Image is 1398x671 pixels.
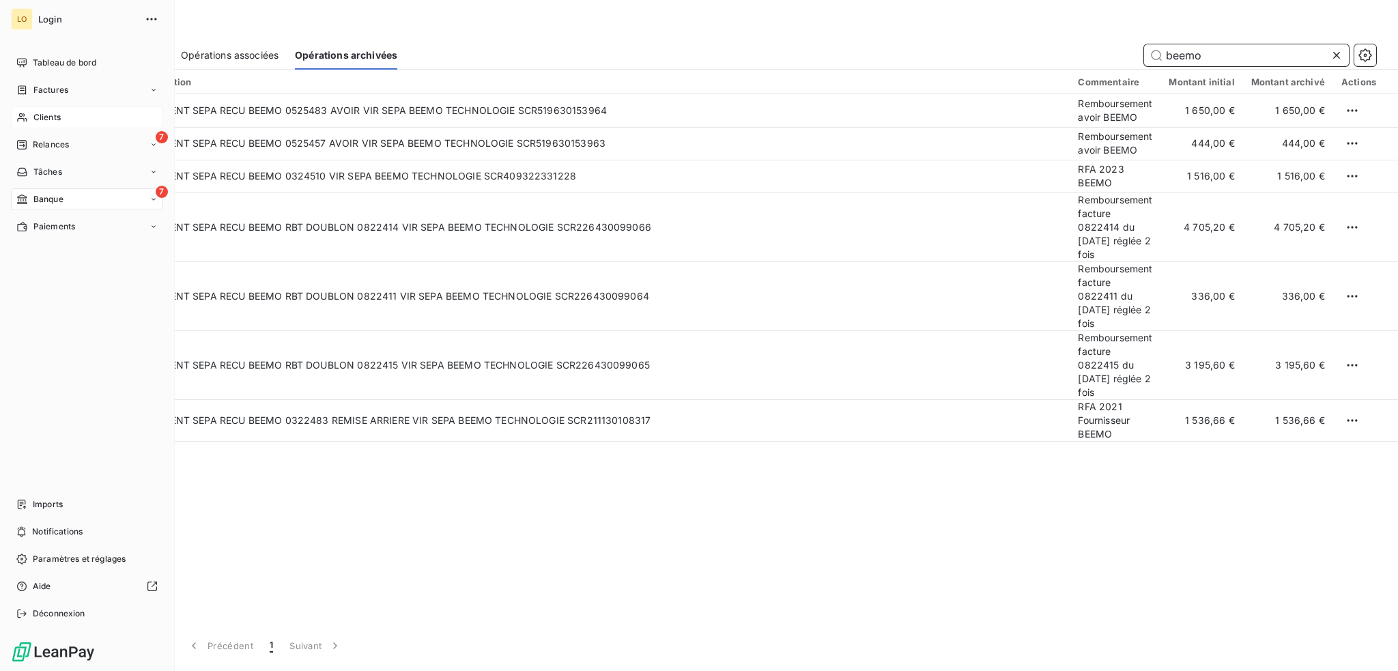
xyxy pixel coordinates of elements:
[33,580,51,593] span: Aide
[33,193,63,205] span: Banque
[156,186,168,198] span: 7
[32,526,83,538] span: Notifications
[132,94,1070,127] td: VIREMENT SEPA RECU BEEMO 0525483 AVOIR VIR SEPA BEEMO TECHNOLOGIE SCR519630153964
[38,14,137,25] span: Login
[1160,94,1242,127] td: 1 650,00 €
[1251,76,1325,87] div: Montant archivé
[1243,261,1333,330] td: 336,00 €
[33,111,61,124] span: Clients
[1070,94,1160,127] td: Remboursement avoir BEEMO
[281,631,350,660] button: Suivant
[1070,192,1160,261] td: Remboursement facture 0822414 du [DATE] réglée 2 fois
[1243,399,1333,441] td: 1 536,66 €
[181,48,279,62] span: Opérations associées
[1070,330,1160,399] td: Remboursement facture 0822415 du [DATE] réglée 2 fois
[33,498,63,511] span: Imports
[261,631,281,660] button: 1
[179,631,261,660] button: Précédent
[1160,261,1242,330] td: 336,00 €
[1243,127,1333,160] td: 444,00 €
[132,330,1070,399] td: VIREMENT SEPA RECU BEEMO RBT DOUBLON 0822415 VIR SEPA BEEMO TECHNOLOGIE SCR226430099065
[1243,94,1333,127] td: 1 650,00 €
[1169,76,1234,87] div: Montant initial
[140,76,1062,87] div: Description
[132,127,1070,160] td: VIREMENT SEPA RECU BEEMO 0525457 AVOIR VIR SEPA BEEMO TECHNOLOGIE SCR519630153963
[1160,127,1242,160] td: 444,00 €
[1160,399,1242,441] td: 1 536,66 €
[1341,76,1376,87] div: Actions
[33,57,96,69] span: Tableau de bord
[1070,160,1160,192] td: RFA 2023 BEEMO
[33,139,69,151] span: Relances
[33,166,62,178] span: Tâches
[1160,192,1242,261] td: 4 705,20 €
[33,84,68,96] span: Factures
[132,192,1070,261] td: VIREMENT SEPA RECU BEEMO RBT DOUBLON 0822414 VIR SEPA BEEMO TECHNOLOGIE SCR226430099066
[33,608,85,620] span: Déconnexion
[33,553,126,565] span: Paramètres et réglages
[270,639,273,653] span: 1
[156,131,168,143] span: 7
[11,575,163,597] a: Aide
[132,261,1070,330] td: VIREMENT SEPA RECU BEEMO RBT DOUBLON 0822411 VIR SEPA BEEMO TECHNOLOGIE SCR226430099064
[1160,330,1242,399] td: 3 195,60 €
[11,641,96,663] img: Logo LeanPay
[1243,192,1333,261] td: 4 705,20 €
[1160,160,1242,192] td: 1 516,00 €
[1144,44,1349,66] input: Rechercher
[1243,330,1333,399] td: 3 195,60 €
[1352,625,1384,657] iframe: Intercom live chat
[1243,160,1333,192] td: 1 516,00 €
[132,160,1070,192] td: VIREMENT SEPA RECU BEEMO 0324510 VIR SEPA BEEMO TECHNOLOGIE SCR409322331228
[1078,76,1152,87] div: Commentaire
[132,399,1070,441] td: VIREMENT SEPA RECU BEEMO 0322483 REMISE ARRIERE VIR SEPA BEEMO TECHNOLOGIE SCR211130108317
[1070,399,1160,441] td: RFA 2021 Fournisseur BEEMO
[11,8,33,30] div: LO
[1070,261,1160,330] td: Remboursement facture 0822411 du [DATE] réglée 2 fois
[33,220,75,233] span: Paiements
[1070,127,1160,160] td: Remboursement avoir BEEMO
[295,48,397,62] span: Opérations archivées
